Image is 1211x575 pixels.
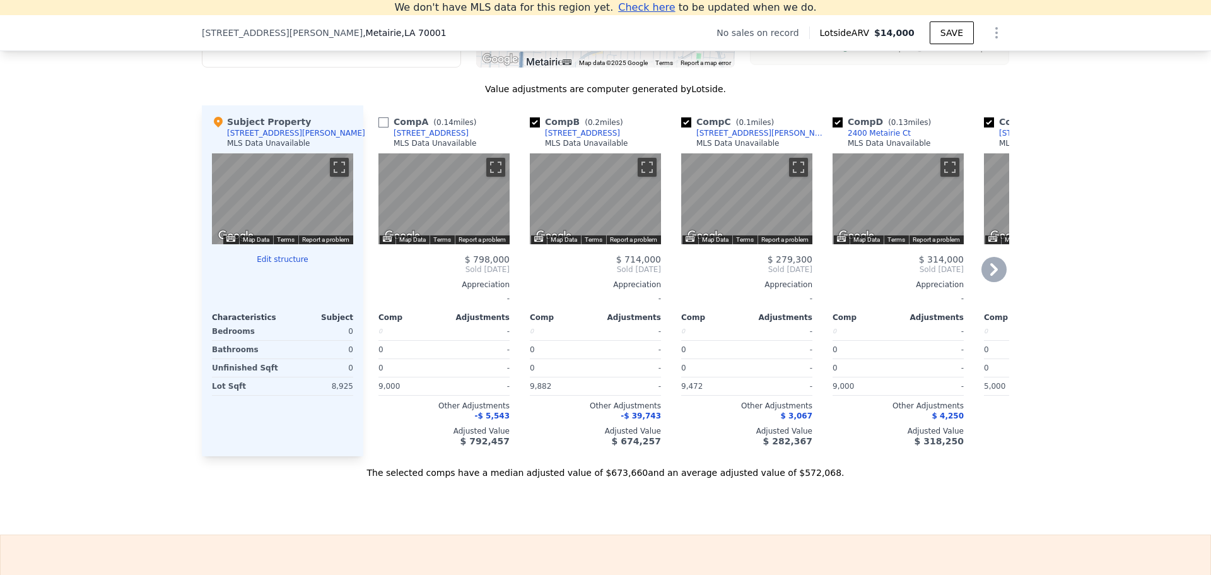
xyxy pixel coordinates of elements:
div: [STREET_ADDRESS] [394,128,469,138]
a: Terms (opens in new tab) [433,236,451,243]
div: Other Adjustments [833,401,964,411]
span: 0 [833,364,838,372]
a: Open this area in Google Maps (opens a new window) [215,228,257,244]
img: Google [479,51,521,68]
div: Other Adjustments [984,401,1115,411]
div: 8,925 [285,377,353,395]
div: Comp E [984,116,1086,128]
div: 0 [681,323,744,340]
div: 0 [378,341,442,359]
span: Check here [618,1,675,13]
a: Report a problem [761,236,809,243]
div: 0 [833,341,896,359]
div: 0 [285,341,353,359]
span: 0 [530,364,535,372]
a: [STREET_ADDRESS] [984,128,1074,138]
div: The selected comps have a median adjusted value of $673,660 and an average adjusted value of $572... [202,456,1009,479]
span: $ 4,250 [932,412,964,420]
div: [STREET_ADDRESS] [545,128,620,138]
button: Keyboard shortcuts [383,236,392,242]
button: Keyboard shortcuts [988,236,997,242]
div: Comp A [378,116,481,128]
div: Map [984,153,1115,244]
div: Adjustments [898,312,964,323]
div: Comp [530,312,595,323]
img: Google [533,228,575,244]
div: MLS Data Unavailable [696,138,780,148]
div: MLS Data Unavailable [227,138,310,148]
button: Toggle fullscreen view [940,158,959,177]
div: Adjusted Value [681,426,812,436]
div: Street View [681,153,812,244]
button: Keyboard shortcuts [563,59,571,65]
span: 0.1 [739,118,751,127]
div: Appreciation [833,280,964,290]
span: Sold [DATE] [681,264,812,275]
div: Adjustments [747,312,812,323]
span: 0.2 [588,118,600,127]
div: Adjusted Value [833,426,964,436]
div: - [598,377,661,395]
span: 0.13 [891,118,908,127]
div: - [598,359,661,377]
span: 9,472 [681,382,703,391]
a: Open this area in Google Maps (opens a new window) [533,228,575,244]
text: 70001 [807,45,826,53]
div: - [447,323,510,340]
button: Map Data [551,235,577,244]
div: MLS Data Unavailable [394,138,477,148]
span: $ 318,250 [915,436,964,446]
div: Comp [833,312,898,323]
button: Toggle fullscreen view [638,158,657,177]
a: [STREET_ADDRESS] [378,128,469,138]
span: Sold [DATE] [378,264,510,275]
a: Open this area in Google Maps (opens a new window) [382,228,423,244]
div: 0 [530,341,593,359]
a: [STREET_ADDRESS] [530,128,620,138]
button: Keyboard shortcuts [534,236,543,242]
div: - [901,323,964,340]
div: 0 [681,341,744,359]
div: Subject [283,312,353,323]
div: - [749,341,812,359]
div: Bedrooms [212,323,280,340]
text: Selected Comp [855,45,903,53]
div: Street View [378,153,510,244]
button: Toggle fullscreen view [789,158,808,177]
a: Terms (opens in new tab) [736,236,754,243]
div: Street View [833,153,964,244]
span: Sold [DATE] [833,264,964,275]
div: Comp D [833,116,936,128]
button: Map Data [243,235,269,244]
div: Value adjustments are computer generated by Lotside . [202,83,1009,95]
img: Google [382,228,423,244]
a: Terms (opens in new tab) [655,59,673,66]
a: Open this area in Google Maps (opens a new window) [684,228,726,244]
a: Report a problem [302,236,349,243]
a: Report a problem [913,236,960,243]
button: Edit structure [212,254,353,264]
span: , LA 70001 [402,28,447,38]
button: SAVE [930,21,974,44]
div: Characteristics [212,312,283,323]
div: MLS Data Unavailable [999,138,1082,148]
button: Map Data [853,235,880,244]
span: 0 [681,364,686,372]
a: Open this area in Google Maps (opens a new window) [836,228,877,244]
a: [STREET_ADDRESS][PERSON_NAME] [681,128,828,138]
button: Keyboard shortcuts [226,236,235,242]
span: ( miles) [580,118,628,127]
div: Adjustments [595,312,661,323]
div: Map [833,153,964,244]
div: No sales on record [717,27,809,39]
span: 0 [378,364,383,372]
div: Comp C [681,116,779,128]
div: 0 [378,323,442,340]
button: Keyboard shortcuts [837,236,846,242]
div: - [749,359,812,377]
span: , Metairie [363,27,447,39]
span: $ 792,457 [460,436,510,446]
span: $ 314,000 [919,254,964,264]
span: 9,000 [378,382,400,391]
div: 0 [285,359,353,377]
